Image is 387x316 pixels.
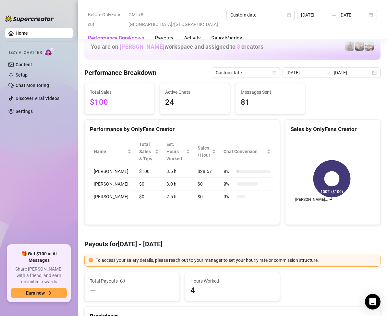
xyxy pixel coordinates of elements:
[90,89,149,96] span: Total Sales
[194,165,220,178] td: $28.57
[220,138,274,165] th: Chat Conversion
[16,62,32,67] a: Content
[155,34,174,42] div: Payouts
[44,47,54,56] img: AI Chatter
[332,12,337,18] span: swap-right
[47,291,52,295] span: arrow-right
[326,70,331,75] span: swap-right
[11,288,67,298] button: Earn nowarrow-right
[16,96,59,101] a: Discover Viral Videos
[16,30,28,36] a: Home
[90,178,135,190] td: [PERSON_NAME]…
[5,16,54,22] img: logo-BBDzfeDw.svg
[194,178,220,190] td: $0
[224,148,265,155] span: Chat Conversion
[90,138,135,165] th: Name
[198,144,211,159] span: Sales / Hour
[194,138,220,165] th: Sales / Hour
[11,251,67,263] span: 🎁 Get $100 in AI Messages
[88,34,144,42] div: Performance Breakdown
[16,83,49,88] a: Chat Monitoring
[90,165,135,178] td: [PERSON_NAME]…
[224,193,234,200] span: 0 %
[163,178,193,190] td: 3.0 h
[90,190,135,203] td: [PERSON_NAME]…
[135,178,163,190] td: $0
[339,11,367,18] input: End date
[216,68,276,78] span: Custom date
[326,70,331,75] span: to
[286,69,323,76] input: Start date
[88,10,125,29] span: Before OnlyFans cut
[135,165,163,178] td: $100
[90,125,274,134] div: Performance by OnlyFans Creator
[120,279,125,283] span: info-circle
[194,190,220,203] td: $0
[26,290,45,296] span: Earn now
[190,277,275,285] span: Hours Worked
[165,96,224,109] span: 24
[96,257,376,264] div: To access your salary details, please reach out to your manager to set your hourly rate or commis...
[90,96,149,109] span: $100
[94,148,126,155] span: Name
[241,89,300,96] span: Messages Sent
[84,239,381,249] h4: Payouts for [DATE] - [DATE]
[224,168,234,175] span: 8 %
[291,125,375,134] div: Sales by OnlyFans Creator
[16,109,33,114] a: Settings
[84,68,156,77] h4: Performance Breakdown
[332,12,337,18] span: to
[135,138,163,165] th: Total Sales & Tips
[89,258,93,262] span: exclamation-circle
[224,180,234,188] span: 0 %
[272,71,276,75] span: calendar
[16,72,28,78] a: Setup
[334,69,371,76] input: End date
[184,34,201,42] div: Activity
[163,165,193,178] td: 3.5 h
[241,96,300,109] span: 81
[11,266,67,285] span: Share [PERSON_NAME] with a friend, and earn unlimited rewards
[90,285,96,296] span: —
[9,50,42,56] span: Izzy AI Chatter
[166,141,184,162] div: Est. Hours Worked
[295,197,328,202] text: [PERSON_NAME]…
[365,294,381,310] div: Open Intercom Messenger
[165,89,224,96] span: Active Chats
[287,13,291,17] span: calendar
[301,11,329,18] input: Start date
[230,10,291,20] span: Custom date
[90,277,118,285] span: Total Payouts
[211,34,242,42] div: Sales Metrics
[163,190,193,203] td: 2.5 h
[135,190,163,203] td: $0
[190,285,275,296] span: 4
[128,10,223,29] span: GMT+8 [GEOGRAPHIC_DATA]/[GEOGRAPHIC_DATA]
[139,141,153,162] span: Total Sales & Tips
